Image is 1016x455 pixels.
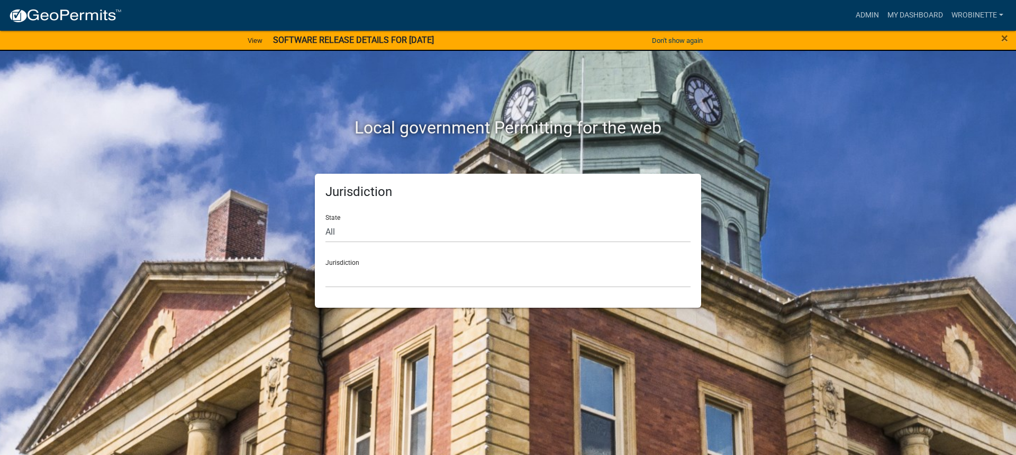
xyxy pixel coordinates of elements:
button: Don't show again [648,32,707,49]
strong: SOFTWARE RELEASE DETAILS FOR [DATE] [273,35,434,45]
a: wrobinette [947,5,1008,25]
h2: Local government Permitting for the web [214,118,802,138]
a: View [243,32,267,49]
a: Admin [851,5,883,25]
a: My Dashboard [883,5,947,25]
h5: Jurisdiction [325,184,691,200]
span: × [1001,31,1008,46]
button: Close [1001,32,1008,44]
